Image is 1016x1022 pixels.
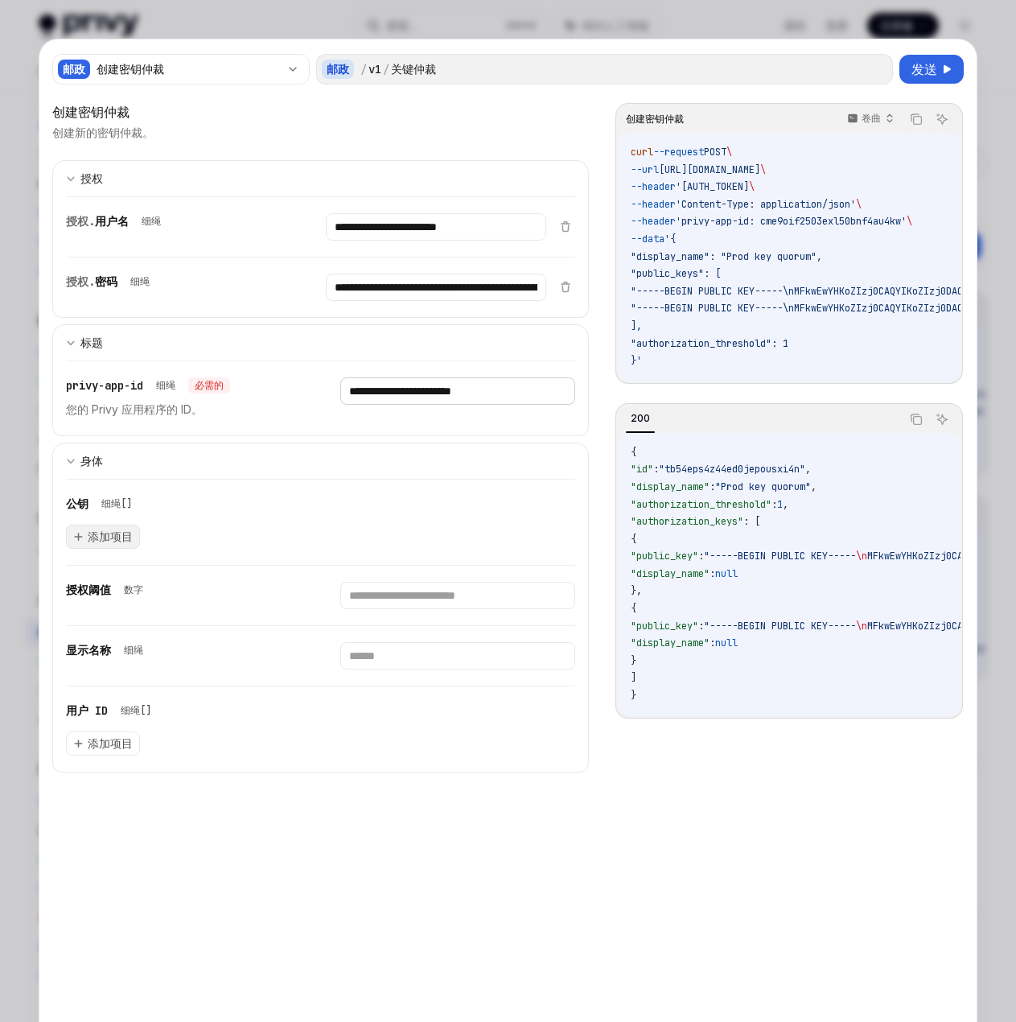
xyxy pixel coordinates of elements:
[66,525,140,549] button: 添加项目
[95,274,117,289] font: 密码
[52,324,589,361] button: 扩展输入部分
[142,215,161,228] font: 细绳
[911,61,937,77] font: 发送
[676,198,856,211] span: 'Content-Type: application/json'
[195,379,224,392] font: 必需的
[631,654,636,667] span: }
[676,180,749,193] span: '[AUTH_TOKEN]
[80,171,103,185] font: 授权
[631,180,676,193] span: --header
[101,497,132,510] font: 细绳[]
[805,463,811,476] span: ,
[631,498,771,511] span: "authorization_threshold"
[715,480,811,493] span: "Prod key quorum"
[811,480,817,493] span: ,
[783,498,788,511] span: ,
[52,126,154,139] font: 创建新的密钥仲裁。
[631,267,721,280] span: "public_keys": [
[631,354,642,367] span: }'
[66,582,150,598] div: 授权阈值
[52,443,589,479] button: 扩展输入部分
[659,163,760,176] span: [URL][DOMAIN_NAME]
[391,62,436,76] font: 关键仲裁
[66,274,156,290] div: 授权密码
[52,160,589,196] button: 扩展输入部分
[856,550,867,563] span: \n
[66,274,95,289] font: 授权.
[631,480,710,493] span: "display_name"
[631,146,653,159] span: curl
[698,550,704,563] span: :
[932,409,952,430] button: 询问人工智能
[631,446,636,459] span: {
[631,602,636,615] span: {
[626,113,684,125] font: 创建密钥仲裁
[66,642,150,658] div: 显示名称
[121,704,151,717] font: 细绳[]
[52,104,130,120] font: 创建密钥仲裁
[631,319,642,332] span: ],
[66,377,230,394] div: privy-app-id
[710,567,715,580] span: :
[659,463,805,476] span: "tb54eps4z44ed0jepousxi4n"
[932,109,952,130] button: 询问人工智能
[676,215,907,228] span: 'privy-app-id: cme9oif2503exl50bnf4au4kw'
[130,275,150,288] font: 细绳
[631,567,710,580] span: "display_name"
[631,198,676,211] span: --header
[653,463,659,476] span: :
[631,671,636,684] span: ]
[760,163,766,176] span: \
[907,215,912,228] span: \
[704,620,856,633] span: "-----BEGIN PUBLIC KEY-----
[88,530,133,543] font: 添加项目
[124,644,143,657] font: 细绳
[66,213,167,229] div: 授权.用户名
[749,180,755,193] span: \
[631,463,653,476] span: "id"
[66,402,203,416] font: 您的 Privy 应用程序的 ID。
[862,112,881,124] font: 卷曲
[631,550,698,563] span: "public_key"
[856,620,867,633] span: \n
[704,550,856,563] span: "-----BEGIN PUBLIC KEY-----
[631,689,636,702] span: }
[838,105,901,133] button: 卷曲
[66,731,140,756] button: 添加项目
[631,163,659,176] span: --url
[66,214,95,229] font: 授权.
[66,643,111,657] font: 显示名称
[631,250,822,263] span: "display_name": "Prod key quorum",
[698,620,704,633] span: :
[66,703,158,719] div: 用户 ID
[63,62,85,76] font: 邮政
[66,703,108,718] font: 用户 ID
[631,233,664,245] span: --data
[97,62,164,76] font: 创建密钥仲裁
[710,480,715,493] span: :
[631,515,743,528] span: "authorization_keys"
[906,109,927,130] button: 复制代码块中的内容
[715,637,738,649] span: null
[631,584,642,597] span: },
[631,620,698,633] span: "public_key"
[631,215,676,228] span: --header
[704,146,726,159] span: POST
[80,336,103,349] font: 标题
[80,454,103,468] font: 身体
[771,498,777,511] span: :
[906,409,927,430] button: 复制代码块中的内容
[710,637,715,649] span: :
[899,55,964,84] button: 发送
[743,515,760,528] span: : [
[653,146,704,159] span: --request
[156,379,175,392] font: 细绳
[88,736,133,750] font: 添加项目
[327,62,349,76] font: 邮政
[664,233,676,245] span: '{
[66,497,88,511] font: 公钥
[631,637,710,649] span: "display_name"
[66,496,138,512] div: 公钥
[715,567,738,580] span: null
[631,337,788,350] span: "authorization_threshold": 1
